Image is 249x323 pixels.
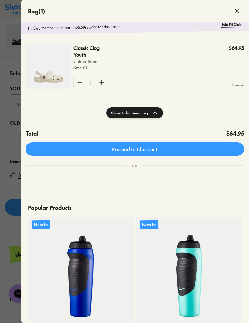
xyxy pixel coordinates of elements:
a: Join Fit Club [221,22,242,27]
p: Colour: Bone [73,58,114,64]
div: 1 [86,76,96,89]
button: ShowOrder Summary [107,107,163,118]
h4: Bag ( 1 ) [28,7,45,15]
p: New In [32,220,50,229]
p: New In [140,220,158,229]
p: $64.95 [229,45,244,51]
p: Size : 011 [73,64,114,71]
button: Open gorgias live chat [3,2,21,20]
iframe: PayPal-paypal [26,181,244,197]
h4: Total [26,129,39,137]
h4: $64.95 [226,129,244,137]
img: 4-502800.jpg [26,45,71,89]
p: Fit Club members can earn a reward for this order. [28,22,219,31]
b: $6.50 [76,25,85,30]
div: OR [128,158,142,173]
p: Classic Clog Youth [73,45,106,58]
a: New In [136,217,242,322]
a: New In [28,217,134,322]
a: Proceed to Checkout [26,142,244,156]
p: Popular Products [28,199,242,217]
